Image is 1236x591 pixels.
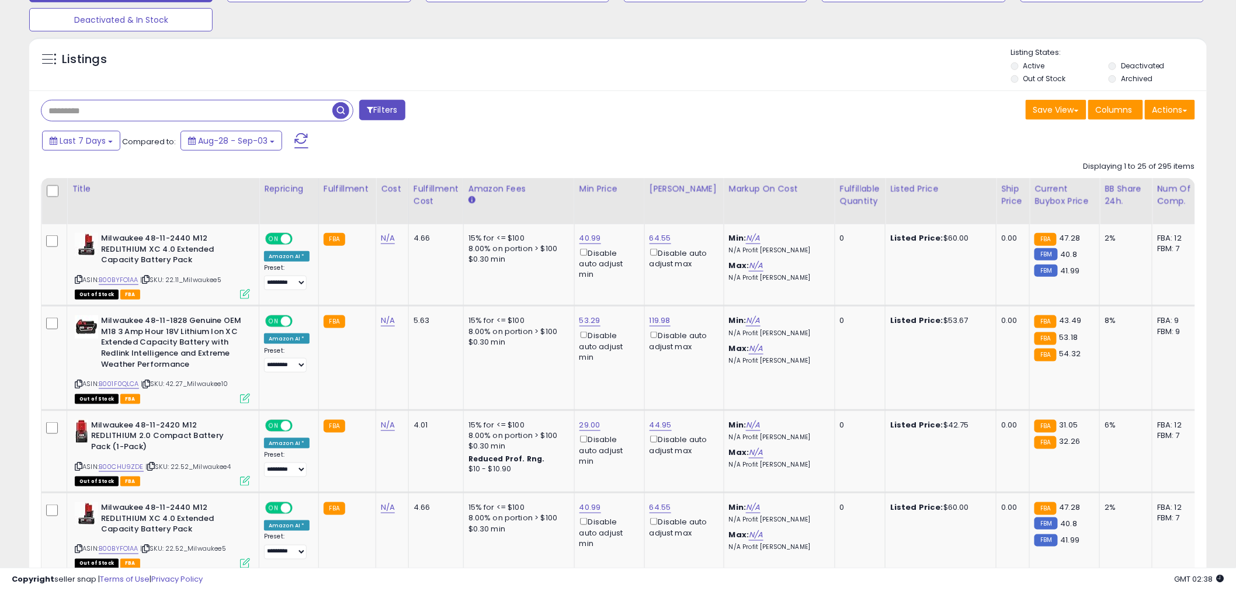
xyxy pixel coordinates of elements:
div: 2% [1105,502,1143,513]
div: $0.30 min [468,524,565,534]
p: N/A Profit [PERSON_NAME] [729,433,826,441]
div: $60.00 [890,502,987,513]
div: FBA: 12 [1157,420,1196,430]
span: 40.8 [1061,249,1078,260]
div: 15% for <= $100 [468,315,565,326]
b: Listed Price: [890,502,943,513]
div: $60.00 [890,233,987,244]
div: 15% for <= $100 [468,502,565,513]
h5: Listings [62,51,107,68]
small: FBA [1034,332,1056,345]
b: Milwaukee 48-11-1828 Genuine OEM M18 3 Amp Hour 18V Lithium Ion XC Extended Capacity Battery with... [101,315,243,373]
a: N/A [749,260,763,272]
div: FBA: 9 [1157,315,1196,326]
div: Disable auto adjust max [650,516,715,538]
span: 32.26 [1060,436,1081,447]
span: ON [266,420,281,430]
img: 418P63BzDHL._SL40_.jpg [75,420,88,443]
div: Disable auto adjust max [650,329,715,352]
div: 0.00 [1001,420,1020,430]
b: Milwaukee 48-11-2440 M12 REDLITHIUM XC 4.0 Extended Capacity Battery Pack [101,502,243,538]
div: Disable auto adjust max [650,433,715,456]
div: 0 [840,502,876,513]
a: N/A [381,419,395,431]
div: FBM: 7 [1157,244,1196,254]
b: Max: [729,529,749,540]
button: Columns [1088,100,1143,120]
span: 31.05 [1060,419,1078,430]
div: 4.01 [414,420,454,430]
a: B00BYFO1AA [99,275,138,285]
button: Save View [1026,100,1086,120]
div: Amazon AI * [264,520,310,531]
span: OFF [291,420,310,430]
a: B001F0QLCA [99,379,139,389]
span: Last 7 Days [60,135,106,147]
div: 8.00% on portion > $100 [468,326,565,337]
img: 41P8RJfg2NL._SL40_.jpg [75,315,98,339]
a: 44.95 [650,419,672,431]
button: Deactivated & In Stock [29,8,213,32]
div: Amazon AI * [264,438,310,449]
span: 47.28 [1060,232,1081,244]
b: Min: [729,232,747,244]
div: FBM: 7 [1157,430,1196,441]
div: Cost [381,183,404,195]
button: Last 7 Days [42,131,120,151]
div: Fulfillable Quantity [840,183,880,207]
div: Disable auto adjust min [579,516,636,549]
div: 6% [1105,420,1143,430]
b: Max: [729,343,749,354]
b: Min: [729,419,747,430]
a: Terms of Use [100,573,150,585]
button: Aug-28 - Sep-03 [180,131,282,151]
small: Amazon Fees. [468,195,475,206]
p: N/A Profit [PERSON_NAME] [729,246,826,255]
div: $0.30 min [468,254,565,265]
div: ASIN: [75,315,250,402]
span: ON [266,234,281,244]
a: B00CHU9ZDE [99,462,144,472]
th: The percentage added to the cost of goods (COGS) that forms the calculator for Min & Max prices. [724,178,835,224]
div: Preset: [264,451,310,477]
b: Milwaukee 48-11-2420 M12 REDLITHIUM 2.0 Compact Battery Pack (1-Pack) [91,420,233,456]
div: Amazon AI * [264,333,310,344]
b: Reduced Prof. Rng. [468,454,545,464]
div: [PERSON_NAME] [650,183,719,195]
label: Active [1023,61,1045,71]
a: 64.55 [650,232,671,244]
span: ON [266,503,281,513]
small: FBM [1034,248,1057,260]
div: Title [72,183,254,195]
div: 5.63 [414,315,454,326]
span: 40.8 [1061,518,1078,529]
div: Markup on Cost [729,183,830,195]
button: Filters [359,100,405,120]
a: Privacy Policy [151,573,203,585]
div: Fulfillment [324,183,371,195]
p: N/A Profit [PERSON_NAME] [729,461,826,469]
label: Archived [1121,74,1152,84]
a: 64.55 [650,502,671,513]
div: Amazon Fees [468,183,570,195]
small: FBM [1034,265,1057,277]
div: $42.75 [890,420,987,430]
span: 47.28 [1060,502,1081,513]
b: Listed Price: [890,315,943,326]
div: Num of Comp. [1157,183,1200,207]
div: 4.66 [414,233,454,244]
div: 0.00 [1001,315,1020,326]
span: All listings that are currently out of stock and unavailable for purchase on Amazon [75,290,119,300]
div: Fulfillment Cost [414,183,459,207]
div: FBM: 7 [1157,513,1196,523]
a: 53.29 [579,315,600,326]
a: 29.00 [579,419,600,431]
div: 15% for <= $100 [468,233,565,244]
img: 41yaXtXWycL._SL40_.jpg [75,502,98,526]
div: Displaying 1 to 25 of 295 items [1084,161,1195,172]
span: | SKU: 22.52_Milwaukee4 [145,462,231,471]
a: N/A [381,502,395,513]
div: Preset: [264,264,310,290]
small: FBA [1034,502,1056,515]
div: FBA: 12 [1157,502,1196,513]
